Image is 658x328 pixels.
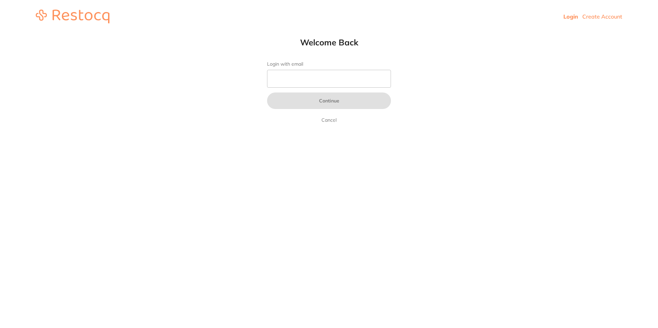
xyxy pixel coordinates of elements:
[36,10,109,23] img: restocq_logo.svg
[582,13,622,20] a: Create Account
[320,116,338,124] a: Cancel
[267,92,391,109] button: Continue
[563,13,578,20] a: Login
[253,37,405,47] h1: Welcome Back
[267,61,391,67] label: Login with email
